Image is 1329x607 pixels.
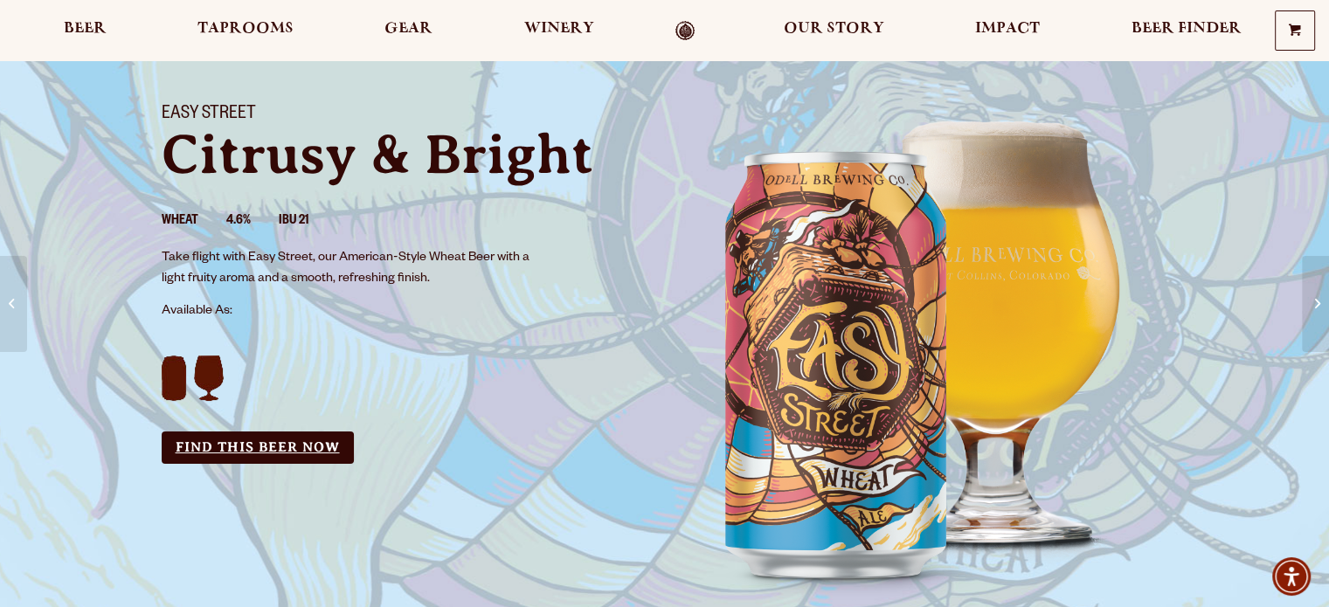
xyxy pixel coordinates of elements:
[226,210,279,233] li: 4.6%
[197,22,294,36] span: Taprooms
[784,22,884,36] span: Our Story
[162,104,644,127] h1: Easy Street
[52,21,118,41] a: Beer
[975,22,1040,36] span: Impact
[162,301,644,322] p: Available As:
[524,22,594,36] span: Winery
[162,431,354,464] a: Find this Beer Now
[162,127,644,183] p: Citrusy & Bright
[186,21,305,41] a: Taprooms
[1119,21,1252,41] a: Beer Finder
[964,21,1051,41] a: Impact
[653,21,718,41] a: Odell Home
[373,21,444,41] a: Gear
[162,252,530,286] span: Take flight with Easy Street, our American-Style Wheat Beer with a light fruity aroma and a smoot...
[162,210,226,233] li: Wheat
[1131,22,1241,36] span: Beer Finder
[279,210,336,233] li: IBU 21
[665,83,1189,607] img: Easy Street Wheat
[1272,557,1311,596] div: Accessibility Menu
[513,21,606,41] a: Winery
[384,22,433,36] span: Gear
[772,21,896,41] a: Our Story
[64,22,107,36] span: Beer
